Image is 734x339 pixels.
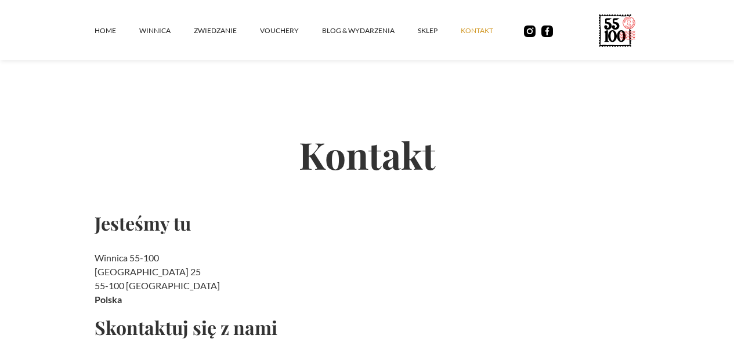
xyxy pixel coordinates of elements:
a: vouchery [260,13,322,48]
h2: Kontakt [95,95,640,214]
strong: Polska [95,294,122,305]
a: ZWIEDZANIE [194,13,260,48]
a: Blog & Wydarzenia [322,13,418,48]
h2: Jesteśmy tu [95,214,324,232]
a: SKLEP [418,13,461,48]
a: winnica [139,13,194,48]
h2: Winnica 55-100 [GEOGRAPHIC_DATA] 25 55-100 [GEOGRAPHIC_DATA] [95,251,324,307]
a: kontakt [461,13,516,48]
a: Home [95,13,139,48]
h2: Skontaktuj się z nami [95,318,324,337]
